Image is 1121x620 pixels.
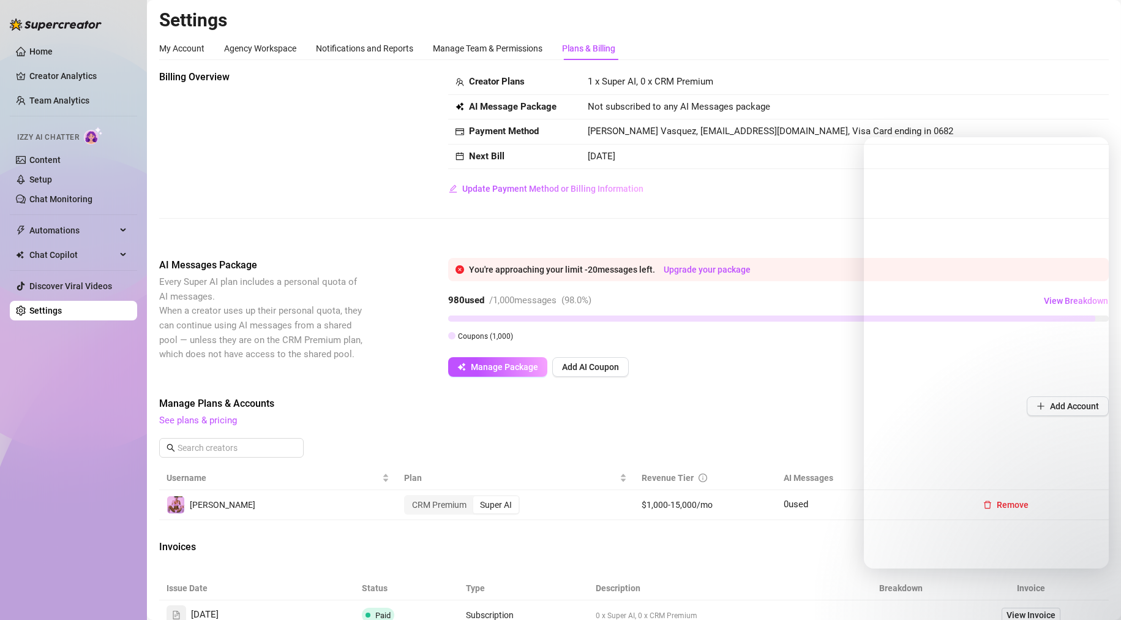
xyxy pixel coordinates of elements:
[448,179,644,198] button: Update Payment Method or Billing Information
[159,540,365,554] span: Invoices
[375,611,391,620] span: Paid
[561,295,591,306] span: ( 98.0 %)
[448,357,547,377] button: Manage Package
[588,151,615,162] span: [DATE]
[588,76,713,87] span: 1 x Super AI, 0 x CRM Premium
[29,245,116,265] span: Chat Copilot
[404,471,617,485] span: Plan
[10,18,102,31] img: logo-BBDzfeDw.svg
[459,577,588,600] th: Type
[473,496,519,513] div: Super AI
[449,184,457,193] span: edit
[167,444,175,452] span: search
[664,265,751,274] a: Upgrade your package
[159,466,397,490] th: Username
[16,225,26,235] span: thunderbolt
[699,474,707,482] span: info-circle
[159,42,204,55] div: My Account
[433,42,542,55] div: Manage Team & Permissions
[159,276,362,360] span: Every Super AI plan includes a personal quota of AI messages. When a creator uses up their person...
[456,78,464,86] span: team
[953,577,1109,600] th: Invoice
[29,194,92,204] a: Chat Monitoring
[159,396,943,411] span: Manage Plans & Accounts
[588,100,770,115] span: Not subscribed to any AI Messages package
[466,610,514,620] span: Subscription
[159,258,365,273] span: AI Messages Package
[84,127,103,145] img: AI Chatter
[864,137,1109,569] iframe: Intercom live chat
[224,42,296,55] div: Agency Workspace
[642,473,694,483] span: Revenue Tier
[17,132,79,143] span: Izzy AI Chatter
[552,357,629,377] button: Add AI Coupon
[458,332,513,341] span: Coupons ( 1,000 )
[469,126,539,137] strong: Payment Method
[354,577,459,600] th: Status
[397,466,634,490] th: Plan
[596,611,697,620] span: 0 x Super AI, 0 x CRM Premium
[29,306,62,316] a: Settings
[167,471,380,485] span: Username
[178,441,287,455] input: Search creators
[159,577,354,600] th: Issue Date
[190,500,255,510] span: [PERSON_NAME]
[159,9,1109,32] h2: Settings
[588,126,953,137] span: [PERSON_NAME] Vasquez, [EMAIL_ADDRESS][DOMAIN_NAME], Visa Card ending in 0682
[562,362,619,372] span: Add AI Coupon
[29,66,127,86] a: Creator Analytics
[588,577,849,600] th: Description
[29,155,61,165] a: Content
[634,490,777,520] td: $1,000-15,000/mo
[29,221,116,240] span: Automations
[456,127,464,136] span: credit-card
[316,42,413,55] div: Notifications and Reports
[562,42,615,55] div: Plans & Billing
[404,495,520,515] div: segmented control
[29,281,112,291] a: Discover Viral Videos
[469,263,1101,276] div: You're approaching your limit - 20 messages left.
[456,265,464,274] span: close-circle
[29,175,52,184] a: Setup
[489,295,557,306] span: / 1,000 messages
[776,466,966,490] th: AI Messages
[469,101,557,112] strong: AI Message Package
[172,611,181,619] span: file-text
[1079,578,1109,608] iframe: Intercom live chat
[16,251,24,259] img: Chat Copilot
[849,577,953,600] th: Breakdown
[405,496,473,513] div: CRM Premium
[784,499,808,510] span: 0 used
[448,295,484,306] strong: 980 used
[462,184,643,194] span: Update Payment Method or Billing Information
[469,76,525,87] strong: Creator Plans
[29,96,89,105] a: Team Analytics
[159,70,365,85] span: Billing Overview
[167,496,184,513] img: lola
[456,152,464,161] span: calendar
[469,151,504,162] strong: Next Bill
[159,415,237,426] a: See plans & pricing
[471,362,538,372] span: Manage Package
[29,47,53,56] a: Home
